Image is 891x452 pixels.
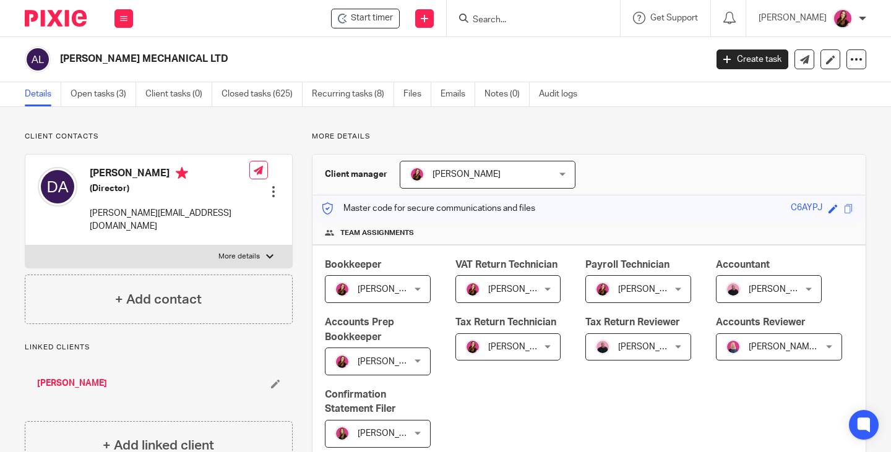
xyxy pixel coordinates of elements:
[433,170,501,179] span: [PERSON_NAME]
[455,317,556,327] span: Tax Return Technician
[335,426,350,441] img: 17.png
[37,377,107,390] a: [PERSON_NAME]
[791,202,822,216] div: C6AYPJ
[351,12,393,25] span: Start timer
[312,82,394,106] a: Recurring tasks (8)
[716,317,806,327] span: Accounts Reviewer
[585,260,669,270] span: Payroll Technician
[618,343,686,351] span: [PERSON_NAME]
[90,182,249,195] h5: (Director)
[60,53,570,66] h2: [PERSON_NAME] MECHANICAL LTD
[488,285,556,294] span: [PERSON_NAME]
[335,354,350,369] img: 21.png
[25,343,293,352] p: Linked clients
[484,82,530,106] a: Notes (0)
[331,9,400,28] div: ALLAN MECHANICAL LTD
[650,14,698,22] span: Get Support
[585,317,680,327] span: Tax Return Reviewer
[716,260,770,270] span: Accountant
[325,260,382,270] span: Bookkeeper
[749,343,841,351] span: [PERSON_NAME] FCCA
[222,82,303,106] a: Closed tasks (625)
[25,46,51,72] img: svg%3E
[403,82,431,106] a: Files
[595,282,610,297] img: 21.png
[90,207,249,232] p: [PERSON_NAME][EMAIL_ADDRESS][DOMAIN_NAME]
[145,82,212,106] a: Client tasks (0)
[410,167,424,182] img: 21.png
[312,132,866,142] p: More details
[726,282,741,297] img: Bio%20-%20Kemi%20.png
[325,390,396,414] span: Confirmation Statement Filer
[358,429,426,438] span: [PERSON_NAME]
[218,252,260,262] p: More details
[471,15,583,26] input: Search
[325,317,394,341] span: Accounts Prep Bookkeeper
[335,282,350,297] img: 21.png
[441,82,475,106] a: Emails
[358,357,426,366] span: [PERSON_NAME]
[749,285,817,294] span: [PERSON_NAME]
[465,339,480,354] img: 21.png
[322,202,535,215] p: Master code for secure communications and files
[115,290,202,309] h4: + Add contact
[539,82,587,106] a: Audit logs
[465,282,480,297] img: 21.png
[759,12,827,24] p: [PERSON_NAME]
[717,49,788,69] a: Create task
[325,168,387,181] h3: Client manager
[833,9,853,28] img: 21.png
[455,260,557,270] span: VAT Return Technician
[595,339,610,354] img: Bio%20-%20Kemi%20.png
[358,285,426,294] span: [PERSON_NAME]
[176,167,188,179] i: Primary
[25,10,87,27] img: Pixie
[25,82,61,106] a: Details
[90,167,249,182] h4: [PERSON_NAME]
[618,285,686,294] span: [PERSON_NAME]
[488,343,556,351] span: [PERSON_NAME]
[71,82,136,106] a: Open tasks (3)
[340,228,414,238] span: Team assignments
[25,132,293,142] p: Client contacts
[38,167,77,207] img: svg%3E
[726,339,741,354] img: Cheryl%20Sharp%20FCCA.png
